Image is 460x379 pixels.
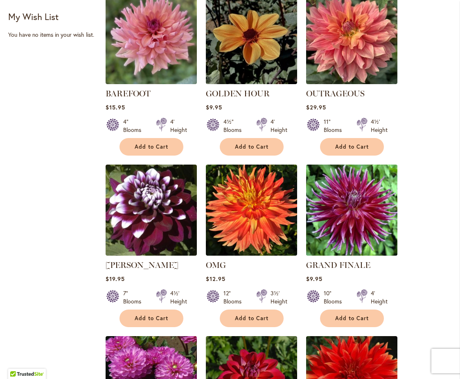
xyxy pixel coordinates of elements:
span: Add to Cart [135,143,168,150]
iframe: Launch Accessibility Center [6,350,29,373]
div: 10" Blooms [324,289,347,305]
div: 3½' Height [271,289,287,305]
img: Omg [206,165,297,256]
a: Golden Hour [206,78,297,86]
button: Add to Cart [120,310,183,327]
span: $19.95 [106,275,125,283]
img: Grand Finale [304,162,399,258]
span: $9.95 [206,103,222,111]
button: Add to Cart [220,310,284,327]
a: OUTRAGEOUS [306,89,365,98]
strong: My Wish List [8,11,59,22]
div: 4' Height [271,118,287,134]
span: $29.95 [306,103,326,111]
div: 4½' Height [371,118,388,134]
span: $12.95 [206,275,225,283]
button: Add to Cart [220,138,284,156]
a: [PERSON_NAME] [106,260,178,270]
span: Add to Cart [335,143,369,150]
div: 4' Height [170,118,187,134]
span: Add to Cart [235,143,268,150]
a: OUTRAGEOUS [306,78,397,86]
div: 12" Blooms [223,289,246,305]
span: Add to Cart [335,315,369,322]
button: Add to Cart [320,138,384,156]
div: 11" Blooms [324,118,347,134]
span: Add to Cart [235,315,268,322]
div: 4" Blooms [123,118,146,134]
div: 4' Height [371,289,388,305]
a: BAREFOOT [106,78,197,86]
div: 4½' Height [170,289,187,305]
a: GRAND FINALE [306,260,370,270]
a: OMG [206,260,226,270]
button: Add to Cart [320,310,384,327]
span: $15.95 [106,103,125,111]
a: GOLDEN HOUR [206,89,270,98]
div: You have no items in your wish list. [8,31,101,39]
a: Omg [206,250,297,257]
a: Ryan C [106,250,197,257]
div: 4½" Blooms [223,118,246,134]
a: BAREFOOT [106,89,151,98]
button: Add to Cart [120,138,183,156]
a: Grand Finale [306,250,397,257]
div: 7" Blooms [123,289,146,305]
img: Ryan C [106,165,197,256]
span: Add to Cart [135,315,168,322]
span: $9.95 [306,275,322,283]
